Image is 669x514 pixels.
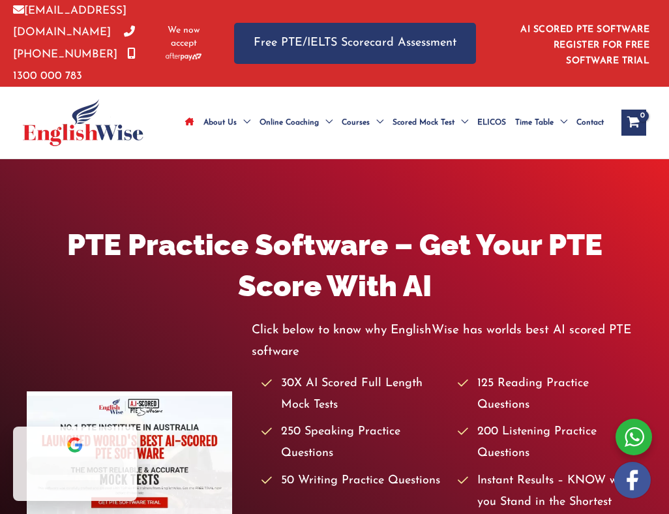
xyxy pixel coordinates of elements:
[13,27,135,59] a: [PHONE_NUMBER]
[261,421,446,465] li: 250 Speaking Practice Questions
[458,373,642,417] li: 125 Reading Practice Questions
[520,25,649,66] a: AI SCORED PTE SOFTWARE REGISTER FOR FREE SOFTWARE TRIAL
[576,100,604,145] span: Contact
[203,100,237,145] span: About Us
[261,470,446,492] li: 50 Writing Practice Questions
[515,100,554,145] span: Time Table
[342,100,370,145] span: Courses
[234,23,476,64] a: Free PTE/IELTS Scorecard Assessment
[27,224,642,307] h1: PTE Practice Software – Get Your PTE Score With AI
[13,5,126,38] a: [EMAIL_ADDRESS][DOMAIN_NAME]
[261,373,446,417] li: 30X AI Scored Full Length Mock Tests
[181,100,608,145] nav: Site Navigation: Main Menu
[614,462,651,498] img: white-facebook.png
[572,100,608,145] a: Contact
[477,100,506,145] span: ELICOS
[458,421,642,465] li: 200 Listening Practice Questions
[260,100,319,145] span: Online Coaching
[393,100,454,145] span: Scored Mock Test
[252,320,642,363] p: Click below to know why EnglishWise has worlds best AI scored PTE software
[23,99,143,146] img: cropped-ew-logo
[319,100,333,145] span: Menu Toggle
[511,100,572,145] a: Time TableMenu Toggle
[199,100,255,145] a: About UsMenu Toggle
[502,14,656,72] aside: Header Widget 1
[237,100,250,145] span: Menu Toggle
[255,100,337,145] a: Online CoachingMenu Toggle
[13,49,136,82] a: 1300 000 783
[454,100,468,145] span: Menu Toggle
[370,100,383,145] span: Menu Toggle
[337,100,388,145] a: CoursesMenu Toggle
[166,24,201,50] span: We now accept
[166,53,201,60] img: Afterpay-Logo
[554,100,567,145] span: Menu Toggle
[621,110,646,136] a: View Shopping Cart, empty
[388,100,473,145] a: Scored Mock TestMenu Toggle
[473,100,511,145] a: ELICOS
